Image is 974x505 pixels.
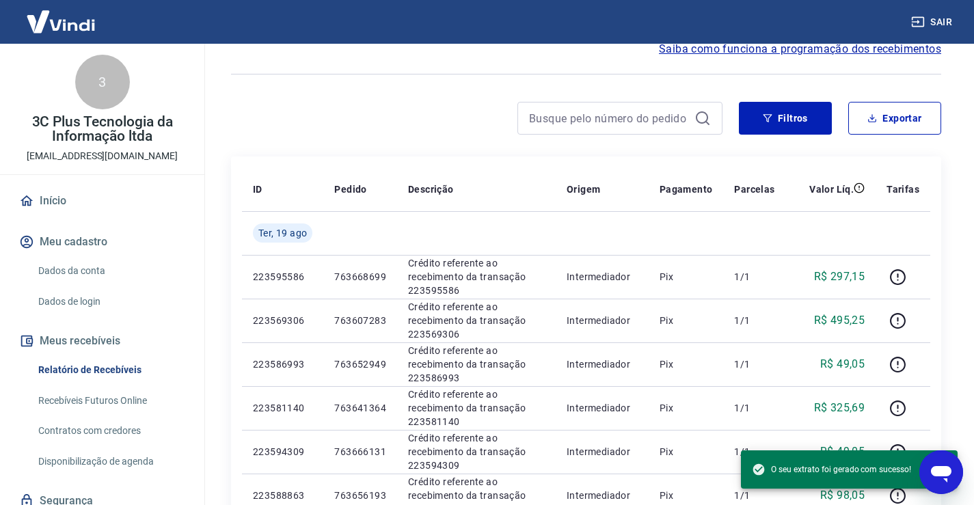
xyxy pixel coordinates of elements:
p: R$ 98,05 [820,487,865,504]
p: Intermediador [567,445,638,459]
a: Dados de login [33,288,188,316]
a: Recebíveis Futuros Online [33,387,188,415]
p: Intermediador [567,314,638,327]
p: R$ 325,69 [814,400,865,416]
p: Intermediador [567,401,638,415]
p: 763656193 [334,489,386,502]
a: Disponibilização de agenda [33,448,188,476]
button: Sair [908,10,958,35]
a: Contratos com credores [33,417,188,445]
p: Crédito referente ao recebimento da transação 223581140 [408,387,545,428]
p: Pedido [334,182,366,196]
img: Vindi [16,1,105,42]
a: Relatório de Recebíveis [33,356,188,384]
p: Crédito referente ao recebimento da transação 223595586 [408,256,545,297]
p: 1/1 [734,489,774,502]
p: Valor Líq. [809,182,854,196]
p: 223569306 [253,314,312,327]
p: [EMAIL_ADDRESS][DOMAIN_NAME] [27,149,178,163]
span: Ter, 19 ago [258,226,307,240]
p: R$ 49,05 [820,443,865,460]
p: 223588863 [253,489,312,502]
p: 1/1 [734,357,774,371]
p: 763607283 [334,314,386,327]
input: Busque pelo número do pedido [529,108,689,128]
p: 1/1 [734,314,774,327]
p: ID [253,182,262,196]
a: Dados da conta [33,257,188,285]
p: 223594309 [253,445,312,459]
p: Pagamento [660,182,713,196]
p: Origem [567,182,600,196]
p: Intermediador [567,357,638,371]
p: Pix [660,445,713,459]
p: Intermediador [567,489,638,502]
button: Meus recebíveis [16,326,188,356]
p: Descrição [408,182,454,196]
p: 223581140 [253,401,312,415]
p: Intermediador [567,270,638,284]
p: 223595586 [253,270,312,284]
div: 3 [75,55,130,109]
p: R$ 495,25 [814,312,865,329]
a: Início [16,186,188,216]
p: R$ 297,15 [814,269,865,285]
p: Pix [660,489,713,502]
iframe: Botão para abrir a janela de mensagens [919,450,963,494]
p: 1/1 [734,445,774,459]
p: Crédito referente ao recebimento da transação 223586993 [408,344,545,385]
p: Parcelas [734,182,774,196]
p: Tarifas [887,182,919,196]
p: 763668699 [334,270,386,284]
button: Meu cadastro [16,227,188,257]
p: 763641364 [334,401,386,415]
p: R$ 49,05 [820,356,865,372]
p: 1/1 [734,270,774,284]
span: O seu extrato foi gerado com sucesso! [752,463,911,476]
p: 3C Plus Tecnologia da Informação ltda [11,115,193,144]
button: Filtros [739,102,832,135]
p: Pix [660,314,713,327]
button: Exportar [848,102,941,135]
p: Pix [660,401,713,415]
p: 763666131 [334,445,386,459]
p: 223586993 [253,357,312,371]
p: 1/1 [734,401,774,415]
p: Pix [660,357,713,371]
p: Pix [660,270,713,284]
p: Crédito referente ao recebimento da transação 223569306 [408,300,545,341]
p: 763652949 [334,357,386,371]
p: Crédito referente ao recebimento da transação 223594309 [408,431,545,472]
a: Saiba como funciona a programação dos recebimentos [659,41,941,57]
